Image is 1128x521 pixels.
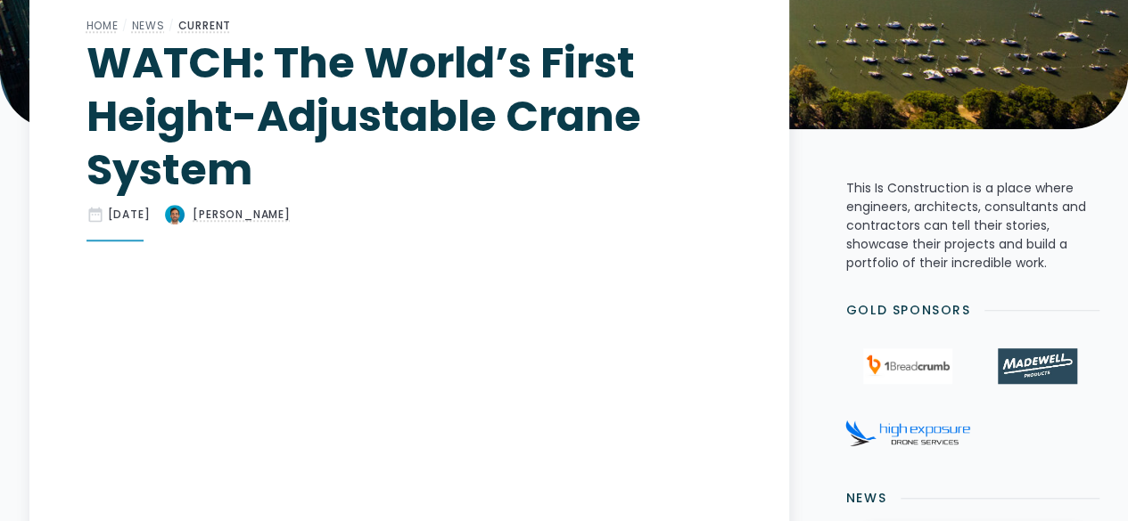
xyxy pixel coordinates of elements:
[193,207,290,223] div: [PERSON_NAME]
[178,18,232,33] a: Current
[998,348,1076,384] img: Madewell Products
[132,18,165,33] a: News
[846,301,971,320] h2: Gold Sponsors
[164,204,185,225] img: WATCH: The World’s First Height-Adjustable Crane System
[164,204,290,225] a: [PERSON_NAME]
[846,179,1099,273] p: This Is Construction is a place where engineers, architects, consultants and contractors can tell...
[863,348,952,384] img: 1Breadcrumb
[86,206,104,224] div: date_range
[165,15,178,37] div: /
[86,37,732,197] h1: WATCH: The World’s First Height-Adjustable Crane System
[108,207,151,223] div: [DATE]
[845,419,970,446] img: High Exposure
[846,489,886,508] h2: News
[86,18,119,33] a: Home
[119,15,132,37] div: /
